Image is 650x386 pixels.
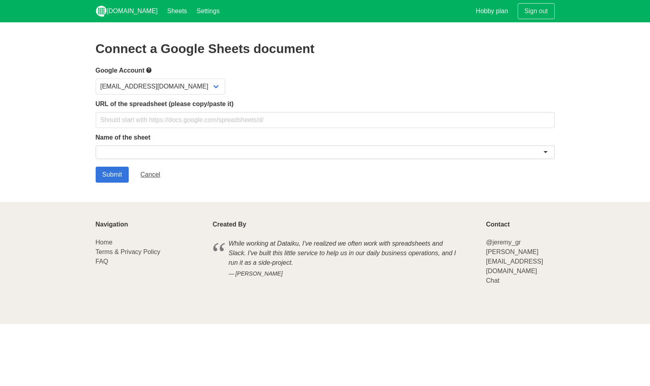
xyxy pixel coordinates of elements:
p: Created By [213,221,477,228]
label: Name of the sheet [96,133,555,142]
input: Submit [96,167,129,183]
label: URL of the spreadsheet (please copy/paste it) [96,99,555,109]
h2: Connect a Google Sheets document [96,41,555,56]
input: Should start with https://docs.google.com/spreadsheets/d/ [96,112,555,128]
a: [PERSON_NAME][EMAIL_ADDRESS][DOMAIN_NAME] [486,248,543,274]
p: Navigation [96,221,203,228]
a: @jeremy_gr [486,239,520,246]
a: Home [96,239,113,246]
img: logo_v2_white.png [96,6,107,17]
a: FAQ [96,258,108,265]
a: Sign out [518,3,555,19]
a: Chat [486,277,499,284]
cite: [PERSON_NAME] [229,270,461,278]
blockquote: While working at Dataiku, I've realized we often work with spreadsheets and Slack. I've built thi... [213,238,477,280]
label: Google Account [96,65,555,75]
a: Terms & Privacy Policy [96,248,161,255]
a: Cancel [134,167,167,183]
p: Contact [486,221,554,228]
